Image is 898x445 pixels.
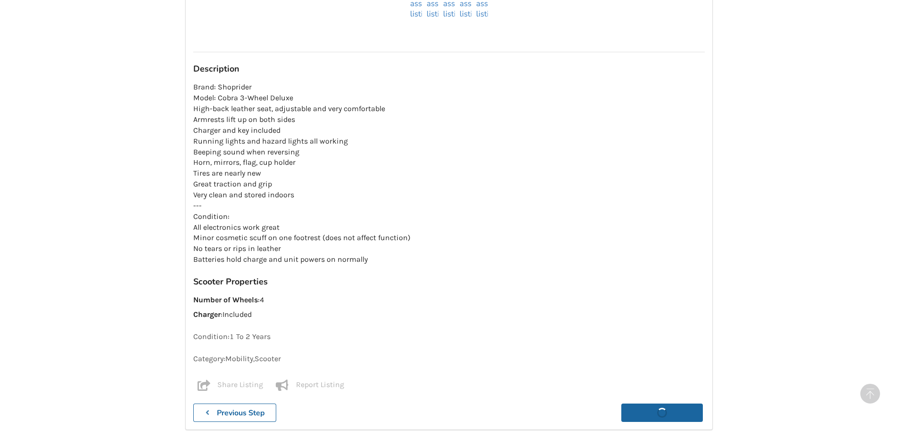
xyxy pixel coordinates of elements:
b: Previous Step [217,408,265,418]
button: Previous Step [193,404,276,422]
p: : 4 [193,295,705,306]
p: Report Listing [296,380,344,391]
p: Brand: Shoprider Model: Cobra 3-Wheel Deluxe High-back leather seat, adjustable and very comforta... [193,82,705,265]
p: : Included [193,309,705,320]
h3: Description [193,64,705,74]
p: Condition: 1 To 2 Years [193,332,705,342]
strong: Charger [193,310,221,319]
button: Submit Listing [621,404,703,422]
strong: Number of Wheels [193,295,258,304]
p: Category: Mobility , Scooter [193,354,705,364]
h3: Scooter Properties [193,276,705,287]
